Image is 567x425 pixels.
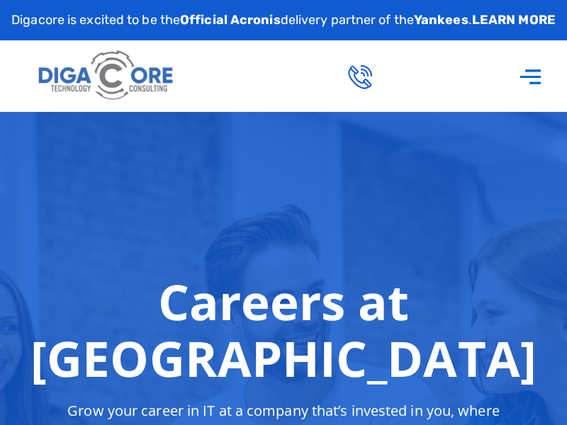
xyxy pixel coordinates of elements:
h1: Careers at [GEOGRAPHIC_DATA] [7,273,560,386]
p: Digacore is excited to be the delivery partner of the . [11,11,556,30]
a: LEARN MORE [472,12,556,28]
img: Digacore logo 1 [35,45,179,106]
strong: Official Acronis [180,12,281,28]
div: Menu Toggle [512,57,549,96]
strong: Yankees [414,12,468,28]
